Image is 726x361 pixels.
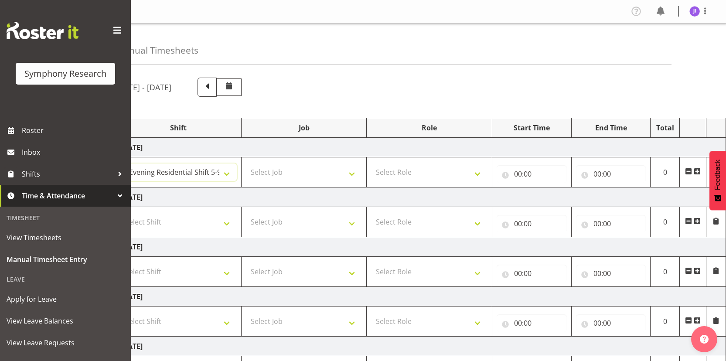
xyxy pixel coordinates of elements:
[2,332,129,354] a: View Leave Requests
[576,123,646,133] div: End Time
[2,310,129,332] a: View Leave Balances
[714,160,722,190] span: Feedback
[7,22,78,39] img: Rosterit website logo
[576,314,646,332] input: Click to select...
[116,45,198,55] h4: Manual Timesheets
[651,307,680,337] td: 0
[576,165,646,183] input: Click to select...
[116,287,726,307] td: [DATE]
[497,215,567,232] input: Click to select...
[651,157,680,187] td: 0
[116,237,726,257] td: [DATE]
[700,335,709,344] img: help-xxl-2.png
[116,82,171,92] h5: [DATE] - [DATE]
[120,123,237,133] div: Shift
[709,151,726,210] button: Feedback - Show survey
[2,288,129,310] a: Apply for Leave
[7,253,124,266] span: Manual Timesheet Entry
[22,167,113,180] span: Shifts
[497,314,567,332] input: Click to select...
[371,123,487,133] div: Role
[2,270,129,288] div: Leave
[576,215,646,232] input: Click to select...
[497,165,567,183] input: Click to select...
[24,67,106,80] div: Symphony Research
[2,209,129,227] div: Timesheet
[116,337,726,356] td: [DATE]
[689,6,700,17] img: jonathan-isidoro5583.jpg
[7,231,124,244] span: View Timesheets
[7,336,124,349] span: View Leave Requests
[246,123,362,133] div: Job
[116,138,726,157] td: [DATE]
[651,257,680,287] td: 0
[7,314,124,327] span: View Leave Balances
[651,207,680,237] td: 0
[22,124,126,137] span: Roster
[2,227,129,249] a: View Timesheets
[7,293,124,306] span: Apply for Leave
[655,123,675,133] div: Total
[497,265,567,282] input: Click to select...
[22,146,126,159] span: Inbox
[2,249,129,270] a: Manual Timesheet Entry
[116,187,726,207] td: [DATE]
[576,265,646,282] input: Click to select...
[22,189,113,202] span: Time & Attendance
[497,123,567,133] div: Start Time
